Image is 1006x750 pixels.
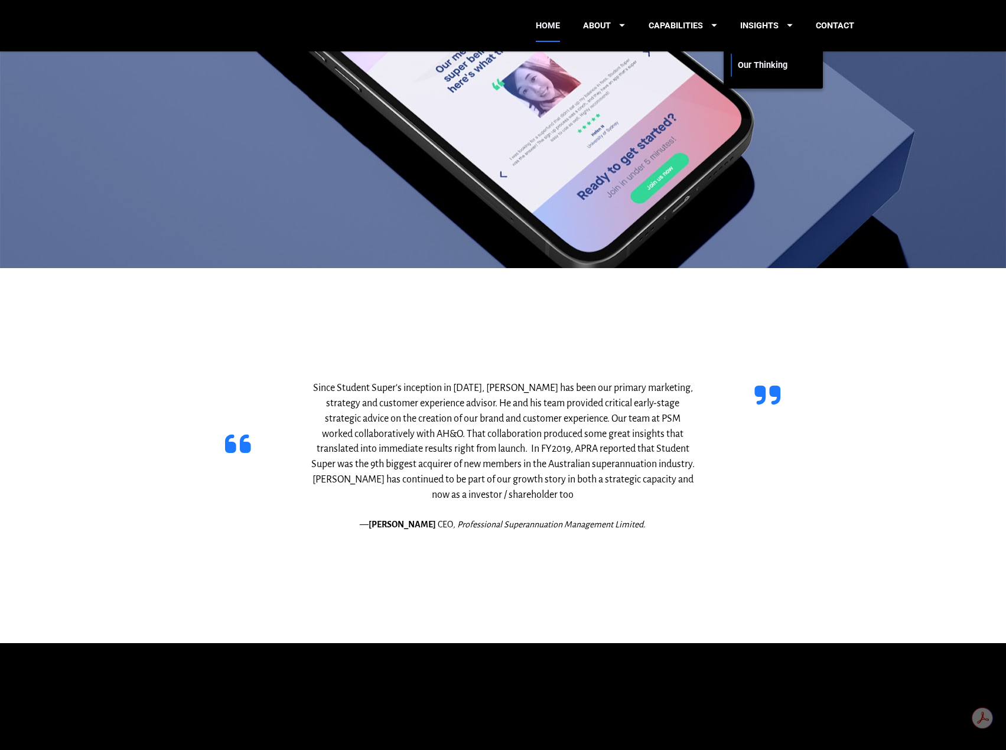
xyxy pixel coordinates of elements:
[453,520,646,529] em: , Professional Superannuation Management Limited.
[369,520,436,529] strong: [PERSON_NAME]
[816,9,854,42] a: CONTACT
[649,9,717,42] a: CAPABILITIES
[311,383,696,500] span: Since Student Super's inception in [DATE], [PERSON_NAME] has been our primary marketing, strategy...
[738,49,800,81] a: Our Thinking
[740,9,793,42] a: INSIGHTS
[583,9,625,42] a: ABOUT
[360,520,646,529] span: — CEO
[536,9,560,42] a: HOME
